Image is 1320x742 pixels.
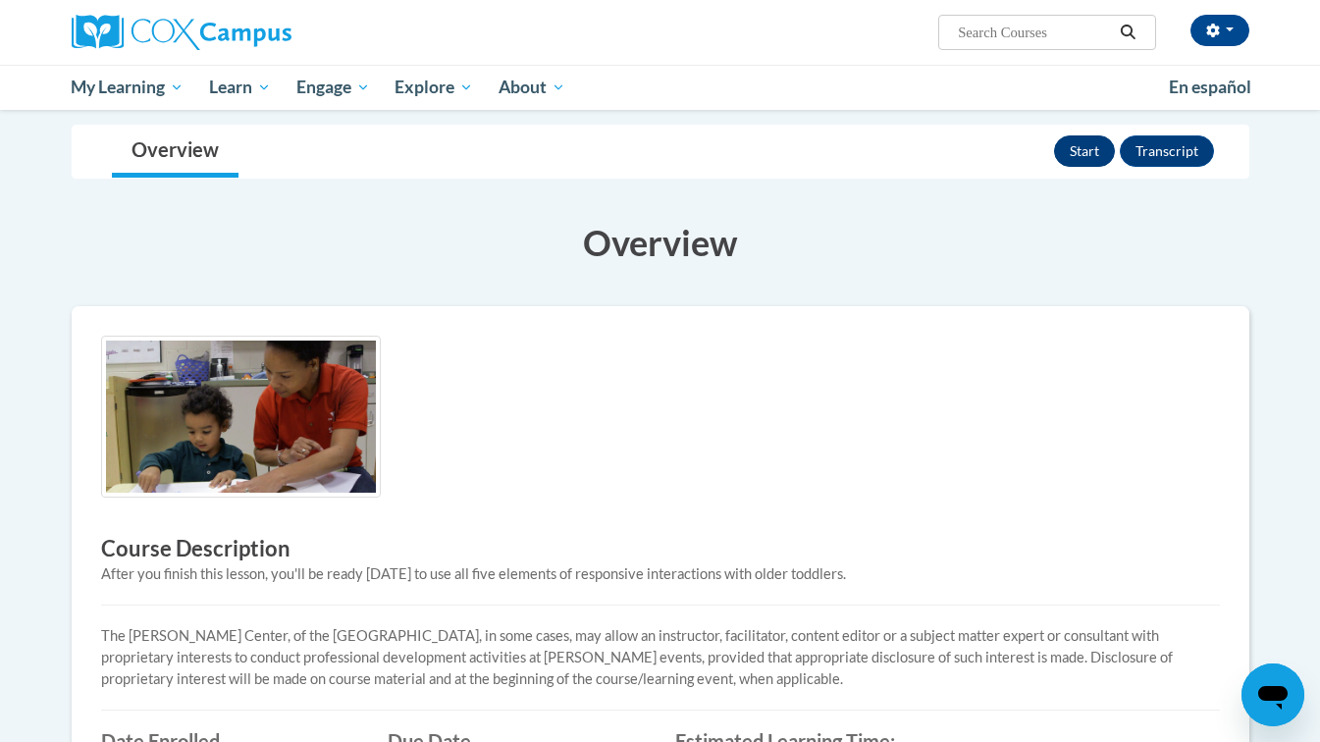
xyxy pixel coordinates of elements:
[1156,67,1264,108] a: En español
[486,65,578,110] a: About
[284,65,383,110] a: Engage
[209,76,271,99] span: Learn
[72,15,445,50] a: Cox Campus
[196,65,284,110] a: Learn
[101,336,381,498] img: Course logo image
[71,76,184,99] span: My Learning
[296,76,370,99] span: Engage
[1190,15,1249,46] button: Account Settings
[101,563,1220,585] div: After you finish this lesson, you'll be ready [DATE] to use all five elements of responsive inter...
[1241,663,1304,726] iframe: Button to launch messaging window
[112,126,238,178] a: Overview
[395,76,473,99] span: Explore
[42,65,1279,110] div: Main menu
[499,76,565,99] span: About
[72,218,1249,267] h3: Overview
[101,534,1220,564] h3: Course Description
[382,65,486,110] a: Explore
[59,65,197,110] a: My Learning
[956,21,1113,44] input: Search Courses
[1054,135,1115,167] button: Start
[72,15,291,50] img: Cox Campus
[1113,21,1142,44] button: Search
[1120,135,1214,167] button: Transcript
[1169,77,1251,97] span: En español
[101,625,1220,690] p: The [PERSON_NAME] Center, of the [GEOGRAPHIC_DATA], in some cases, may allow an instructor, facil...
